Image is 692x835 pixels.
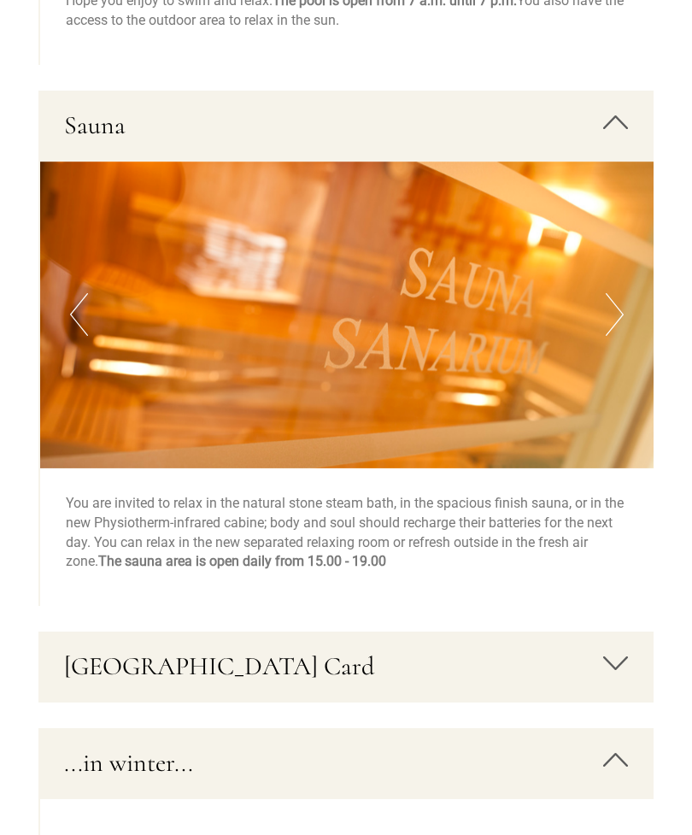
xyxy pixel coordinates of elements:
div: ...in winter... [38,728,654,799]
div: [GEOGRAPHIC_DATA] Card [38,632,654,703]
div: Sauna [38,91,654,162]
p: You are invited to relax in the natural stone steam bath, in the spacious finish sauna, or in the... [66,494,628,572]
strong: The sauna area is open daily from 15.00 - 19.00 [98,553,386,569]
button: Previous [70,293,88,336]
button: Next [606,293,624,336]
